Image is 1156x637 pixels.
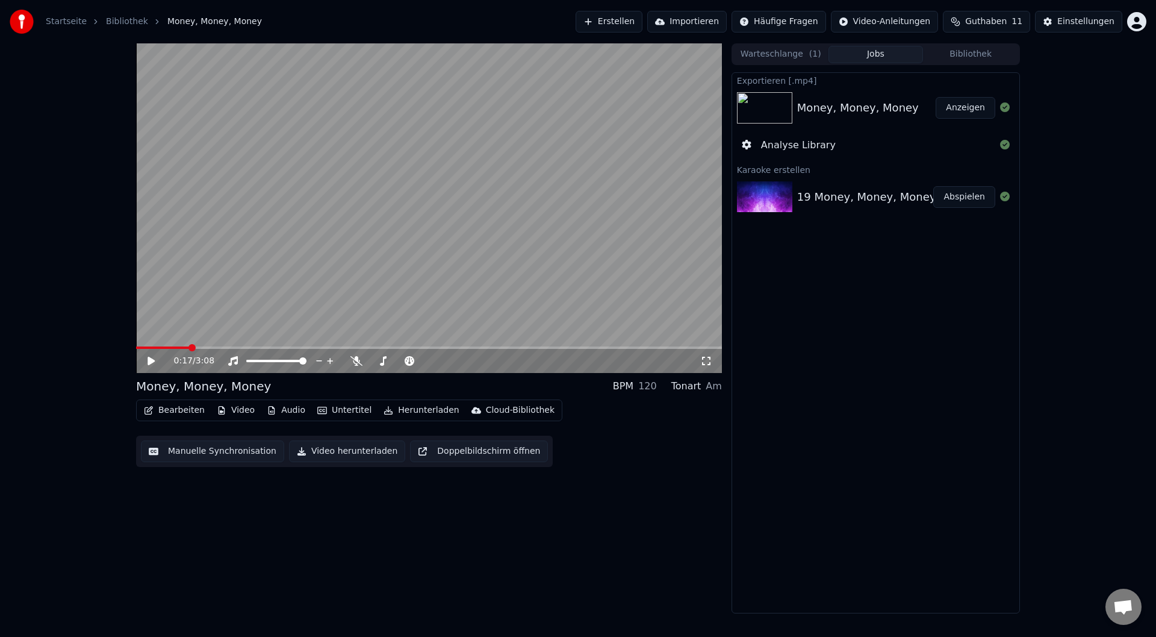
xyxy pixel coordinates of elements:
button: Importieren [647,11,727,33]
div: Money, Money, Money [797,99,919,116]
span: ( 1 ) [809,48,821,60]
button: Bearbeiten [139,402,210,419]
button: Video [212,402,259,419]
div: 19 Money, Money, Money [797,189,936,206]
div: Exportieren [.mp4] [732,73,1019,87]
a: Bibliothek [106,16,148,28]
button: Häufige Fragen [732,11,826,33]
div: / [174,355,203,367]
img: youka [10,10,34,34]
div: Chat öffnen [1105,589,1142,625]
button: Video-Anleitungen [831,11,939,33]
button: Audio [262,402,310,419]
div: Tonart [671,379,701,394]
div: Karaoke erstellen [732,162,1019,177]
button: Erstellen [576,11,642,33]
a: Startseite [46,16,87,28]
span: Money, Money, Money [167,16,262,28]
span: 3:08 [196,355,214,367]
button: Manuelle Synchronisation [141,441,284,462]
button: Untertitel [312,402,376,419]
div: Am [706,379,722,394]
nav: breadcrumb [46,16,262,28]
button: Warteschlange [733,46,828,63]
button: Einstellungen [1035,11,1122,33]
div: BPM [613,379,633,394]
div: Analyse Library [761,138,836,152]
button: Jobs [828,46,924,63]
button: Doppelbildschirm öffnen [410,441,548,462]
button: Video herunterladen [289,441,405,462]
button: Anzeigen [936,97,995,119]
div: Money, Money, Money [136,378,271,395]
button: Guthaben11 [943,11,1030,33]
button: Abspielen [933,186,995,208]
button: Bibliothek [923,46,1018,63]
div: Einstellungen [1057,16,1114,28]
div: 120 [638,379,657,394]
span: 0:17 [174,355,193,367]
span: Guthaben [965,16,1007,28]
div: Cloud-Bibliothek [486,404,555,416]
span: 11 [1011,16,1022,28]
button: Herunterladen [379,402,464,419]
